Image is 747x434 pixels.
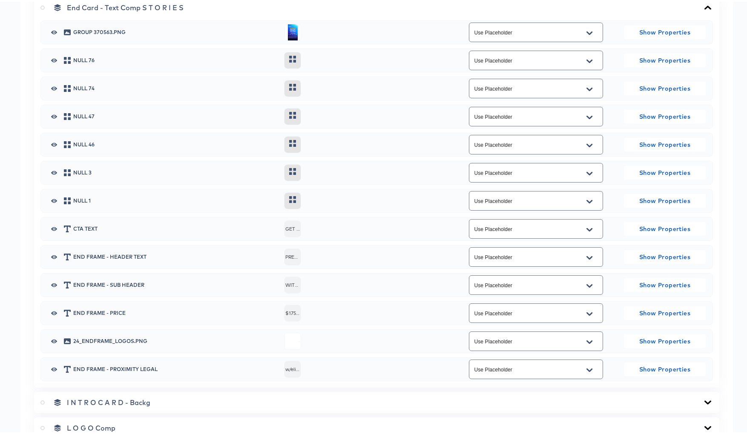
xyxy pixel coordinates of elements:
span: Null 47 [73,112,278,117]
button: Open [583,334,596,347]
button: Open [583,25,596,38]
span: Show Properties [627,82,702,92]
span: Show Properties [627,166,702,177]
span: w/elig pkg. Must select offpers. Premium ch's. incl. for 3 mos, then renew ea. mo. @then-current ... [284,359,302,376]
button: Open [583,53,596,66]
span: PREMIUMCHANNELSINCLUDED [284,247,302,264]
button: Open [583,165,596,179]
button: Open [583,193,596,207]
button: Show Properties [624,164,706,178]
span: End Frame - Sub header [73,281,278,286]
span: CTA TEXT [73,225,278,230]
button: Show Properties [624,305,706,318]
span: Null 46 [73,140,278,146]
span: End Card - Text Comp S T O R I E S [67,2,184,10]
span: End Frame - Proximity Legal [73,365,278,370]
span: Show Properties [627,138,702,148]
span: Null 3 [73,168,278,174]
span: GET YOUR FIRST 3 MONTHS OF [284,219,302,236]
button: Show Properties [624,108,706,122]
span: I N T R O C A R D - Backg [67,397,150,405]
button: Show Properties [624,248,706,262]
span: L O G O Comp [67,422,115,431]
button: Show Properties [624,192,706,206]
span: Null 76 [73,56,278,61]
span: $175+ VALUE [284,303,302,320]
span: Show Properties [627,278,702,289]
span: Show Properties [627,334,702,345]
button: Open [583,306,596,319]
span: 24_endframe_logos.png [73,337,278,342]
button: Open [583,362,596,375]
button: Show Properties [624,52,706,66]
span: Group 370563.png [73,28,278,33]
button: Show Properties [624,80,706,94]
button: Show Properties [624,277,706,290]
button: Show Properties [624,24,706,37]
span: Show Properties [627,110,702,120]
button: Open [583,221,596,235]
span: Show Properties [627,250,702,261]
span: Show Properties [627,54,702,64]
button: Open [583,109,596,123]
button: Open [583,81,596,94]
button: Open [583,277,596,291]
span: Null 1 [73,197,278,202]
button: Open [583,137,596,151]
button: Show Properties [624,136,706,150]
span: Show Properties [627,194,702,205]
span: WITH ENTERTAINMENT, CHOICET OR ULTIMATE PACKAGE [284,275,302,292]
span: Show Properties [627,306,702,317]
button: Show Properties [624,333,706,346]
span: Show Properties [627,222,702,233]
button: Show Properties [624,361,706,374]
span: Show Properties [627,26,702,36]
button: Open [583,249,596,263]
span: Null 74 [73,84,278,89]
span: End Frame - Header text [73,253,278,258]
button: Show Properties [624,220,706,234]
span: End Frame - Price [73,309,278,314]
span: Show Properties [627,363,702,373]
